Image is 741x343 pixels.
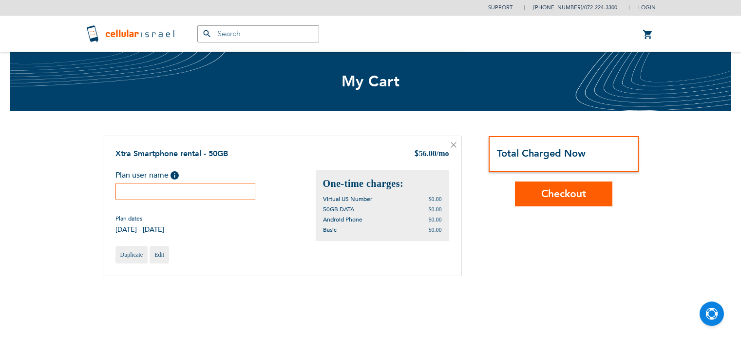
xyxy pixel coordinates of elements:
[414,148,449,160] div: 56.00
[115,215,164,222] span: Plan dates
[323,195,372,203] span: Virtual US Number
[429,216,442,223] span: $0.00
[150,246,169,263] a: Edit
[497,147,586,160] strong: Total Charged Now
[171,171,179,180] span: Help
[154,251,164,258] span: Edit
[115,170,169,181] span: Plan user name
[120,251,143,258] span: Duplicate
[638,4,656,11] span: Login
[429,226,442,233] span: $0.00
[115,225,164,234] span: [DATE] - [DATE]
[533,4,582,11] a: [PHONE_NUMBER]
[323,216,362,223] span: Android Phone
[323,205,354,213] span: 50GB DATA
[524,0,617,15] li: /
[429,206,442,213] span: $0.00
[488,4,513,11] a: Support
[323,177,442,190] h2: One-time charges:
[414,149,419,160] span: $
[584,4,617,11] a: 072-224-3300
[541,187,586,201] span: Checkout
[429,196,442,202] span: $0.00
[197,25,319,42] input: Search
[115,246,148,263] a: Duplicate
[515,182,612,206] button: Checkout
[323,226,337,234] span: Basic
[115,148,228,159] a: Xtra Smartphone rental - 50GB
[437,149,449,158] span: /mo
[342,71,400,92] span: My Cart
[86,24,178,43] img: Cellular Israel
